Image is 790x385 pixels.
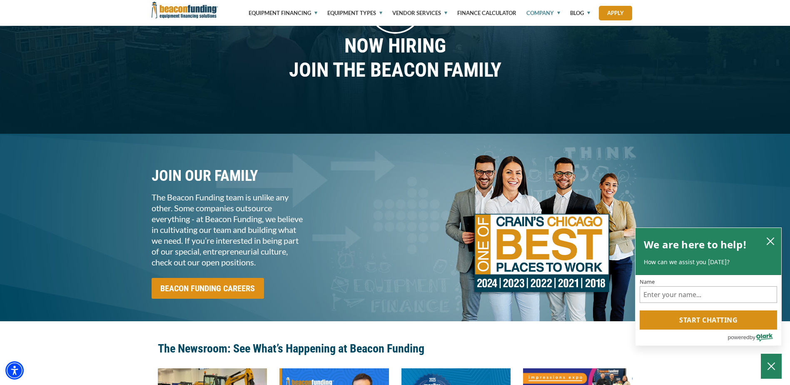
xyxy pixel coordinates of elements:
[728,332,749,342] span: powered
[152,192,304,267] p: The Beacon Funding team is unlike any other. Some companies outsource everything - at Beacon Fund...
[158,341,633,356] a: The Newsroom: See What’s Happening at Beacon Funding
[728,330,781,345] a: Powered by Olark
[750,332,755,342] span: by
[152,278,264,299] input: BEACON FUNDING CAREERS
[761,354,782,379] button: Close Chatbox
[152,2,218,18] img: Beacon Funding Corporation
[644,236,747,253] h2: We are here to help!
[640,310,777,330] button: Start chatting
[599,6,632,20] a: Apply
[644,258,773,266] p: How can we assist you [DATE]?
[5,361,24,380] div: Accessibility Menu
[640,286,777,303] input: Name
[764,235,777,247] button: close chatbox
[640,280,777,285] label: Name
[152,6,218,13] a: Beacon Funding Corporation
[635,227,782,346] div: olark chatbox
[145,34,645,82] p: NOW HIRING JOIN THE BEACON FAMILY
[152,170,304,181] p: JOIN OUR FAMILY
